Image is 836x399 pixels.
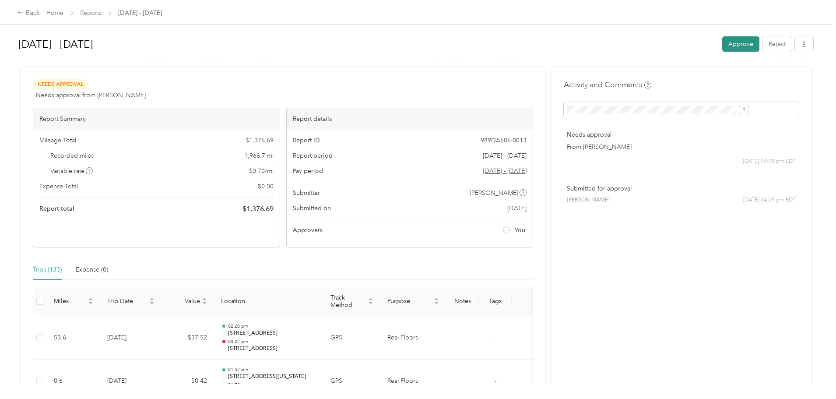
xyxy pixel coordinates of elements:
[507,204,527,213] span: [DATE]
[202,300,207,306] span: caret-down
[33,79,88,89] span: Needs Approval
[18,8,40,18] div: Back
[515,226,525,235] span: You
[169,297,200,305] span: Value
[483,151,527,160] span: [DATE] - [DATE]
[787,350,836,399] iframe: Everlance-gr Chat Button Frame
[246,136,274,145] span: $ 1,376.69
[39,136,76,145] span: Mileage Total
[162,316,214,360] td: $37.52
[495,334,496,341] span: -
[434,300,439,306] span: caret-down
[323,287,380,316] th: Track Method
[18,34,716,55] h1: Sep 1 - 30, 2025
[495,377,496,385] span: -
[293,151,333,160] span: Report period
[47,287,100,316] th: Miles
[380,316,446,360] td: Real Floors
[242,204,274,214] span: $ 1,376.69
[743,158,796,166] span: [DATE] 04:09 pm EDT
[228,382,316,388] p: 01:58 pm
[88,297,93,302] span: caret-up
[118,8,162,18] span: [DATE] - [DATE]
[244,151,274,160] span: 1,966.7 mi
[76,265,108,275] div: Expense (0)
[54,297,86,305] span: Miles
[88,300,93,306] span: caret-down
[228,323,316,329] p: 02:20 pm
[228,345,316,353] p: [STREET_ADDRESS]
[567,196,610,204] span: [PERSON_NAME]
[228,329,316,337] p: [STREET_ADDRESS]
[50,151,94,160] span: Recorded miles
[50,166,93,176] span: Variable rate
[149,297,155,302] span: caret-up
[202,297,207,302] span: caret-up
[470,188,518,198] span: [PERSON_NAME]
[258,182,274,191] span: $ 0.00
[479,287,512,316] th: Tags
[567,142,796,152] p: From [PERSON_NAME]
[330,294,366,309] span: Track Method
[228,373,316,381] p: [STREET_ADDRESS][US_STATE]
[249,166,274,176] span: $ 0.70 / mi
[33,108,280,130] div: Report Summary
[47,316,100,360] td: 53.6
[567,130,796,139] p: Needs approval
[564,79,651,90] h4: Activity and Comments
[293,166,323,176] span: Pay period
[387,297,432,305] span: Purpose
[100,287,162,316] th: Trip Date
[228,339,316,345] p: 03:27 pm
[107,297,148,305] span: Trip Date
[46,9,63,17] a: Home
[368,297,373,302] span: caret-up
[762,36,792,52] button: Reject
[287,108,533,130] div: Report details
[214,287,323,316] th: Location
[446,287,479,316] th: Notes
[567,184,796,193] p: Submitted for approval
[33,265,62,275] div: Trips (133)
[80,9,102,17] a: Reports
[368,300,373,306] span: caret-down
[228,367,316,373] p: 01:57 pm
[483,166,527,176] span: Go to pay period
[162,287,214,316] th: Value
[39,182,78,191] span: Expense Total
[293,188,320,198] span: Submitter
[481,136,527,145] span: 989DA606-0013
[323,316,380,360] td: GPS
[39,204,74,213] span: Report total
[36,91,146,100] span: Needs approval from [PERSON_NAME]
[293,226,323,235] span: Approvers
[149,300,155,306] span: caret-down
[293,136,320,145] span: Report ID
[434,297,439,302] span: caret-up
[722,36,759,52] button: Approve
[380,287,446,316] th: Purpose
[100,316,162,360] td: [DATE]
[293,204,331,213] span: Submitted on
[743,196,796,204] span: [DATE] 04:09 pm EDT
